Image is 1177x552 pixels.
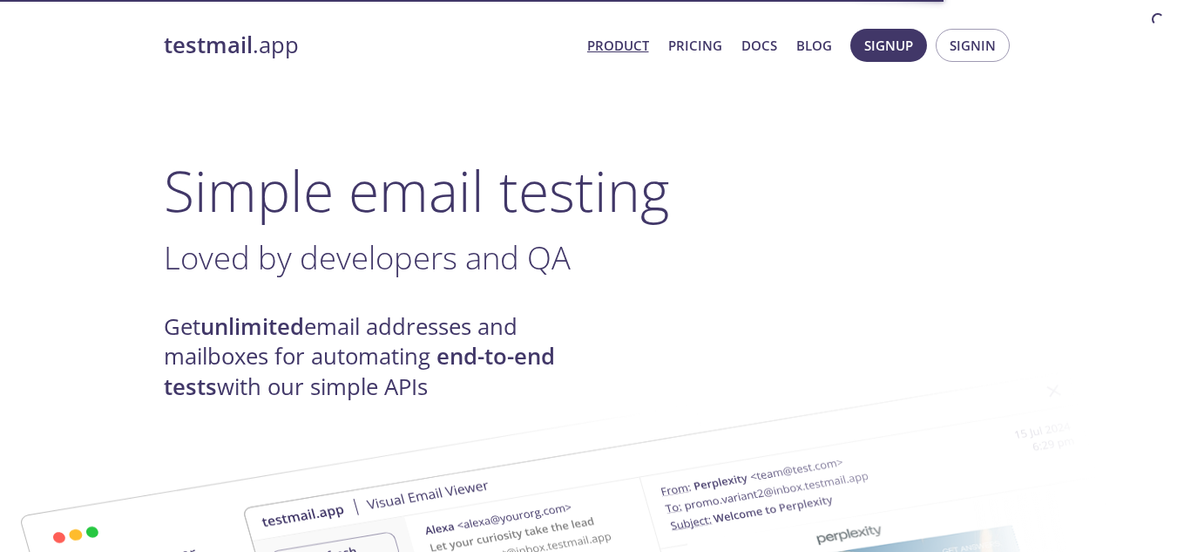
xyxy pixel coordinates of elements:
h1: Simple email testing [164,157,1014,224]
strong: unlimited [200,311,304,342]
a: Blog [796,34,832,57]
a: Pricing [668,34,722,57]
strong: testmail [164,30,253,60]
span: Signin [950,34,996,57]
strong: end-to-end tests [164,341,555,401]
button: Signup [850,29,927,62]
a: Docs [741,34,777,57]
span: Loved by developers and QA [164,235,571,279]
h4: Get email addresses and mailboxes for automating with our simple APIs [164,312,589,402]
a: Product [587,34,649,57]
button: Signin [936,29,1010,62]
span: Signup [864,34,913,57]
a: testmail.app [164,31,573,60]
